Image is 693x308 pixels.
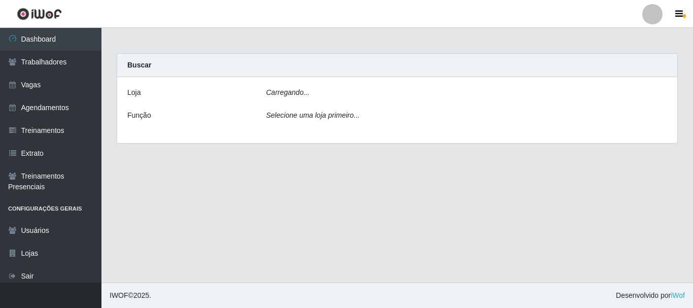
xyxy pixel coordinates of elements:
img: CoreUI Logo [17,8,62,20]
span: © 2025 . [110,290,151,301]
span: Desenvolvido por [616,290,685,301]
i: Carregando... [266,88,310,96]
span: IWOF [110,291,128,299]
label: Função [127,110,151,121]
i: Selecione uma loja primeiro... [266,111,360,119]
label: Loja [127,87,141,98]
strong: Buscar [127,61,151,69]
a: iWof [671,291,685,299]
